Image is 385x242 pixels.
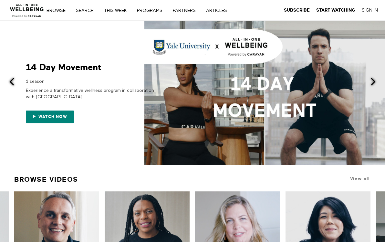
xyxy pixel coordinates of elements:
[102,8,133,13] a: THIS WEEK
[362,7,378,13] a: Sign In
[51,7,240,14] nav: Primary
[135,8,169,13] a: PROGRAMS
[284,8,310,13] strong: Subscribe
[14,173,78,186] a: Browse Videos
[171,8,203,13] a: PARTNERS
[350,176,370,181] a: View all
[284,7,310,13] a: Subscribe
[316,7,355,13] a: Start Watching
[204,8,234,13] a: ARTICLES
[74,8,100,13] a: Search
[44,8,72,13] a: Browse
[316,8,355,13] strong: Start Watching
